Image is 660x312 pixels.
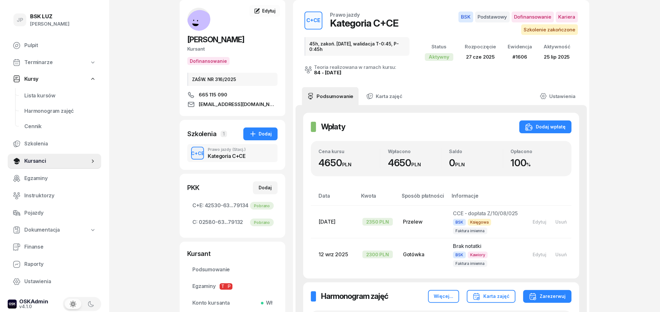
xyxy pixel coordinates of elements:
div: Edytuj [533,219,546,225]
span: C+E: [192,201,203,210]
img: logo-xs-dark@2x.png [8,300,17,308]
div: 25 lip 2025 [543,53,570,61]
a: Karta zajęć [361,87,407,105]
span: Faktura imienna [453,260,487,267]
button: C+CE [191,147,204,160]
div: Usuń [555,219,567,225]
div: Dodaj [249,130,272,138]
span: Faktura imienna [453,227,487,234]
h2: Wpłaty [321,122,345,132]
small: PLN [411,161,421,168]
small: % [526,161,531,168]
div: Karta zajęć [472,292,510,300]
span: 27 cze 2025 [466,54,495,60]
a: Kursy [8,72,101,86]
a: Terminarze [8,55,101,70]
span: Szkolenia [24,140,96,148]
h2: Harmonogram zajęć [321,291,388,301]
span: C: [192,218,197,226]
div: Saldo [449,149,503,154]
div: 2350 PLN [362,218,393,226]
button: BSKPodstawowyDofinansowanieKarieraSzkolenie zakończone [417,12,578,35]
button: Karta zajęć [467,290,515,303]
button: Dofinansowanie [187,57,229,65]
a: Podsumowanie [302,87,358,105]
button: Więcej... [428,290,459,303]
div: OSKAdmin [19,299,48,304]
span: 42530-63...79134 [192,201,272,210]
span: BSK [453,219,466,226]
div: Opłacono [511,149,564,154]
a: 84 - [DATE] [314,70,341,76]
a: EgzaminyTP [187,279,278,294]
a: Dokumentacja [8,223,101,237]
span: Egzaminy [192,282,272,291]
span: Podstawowy [475,12,510,22]
span: Ustawienia [24,277,96,286]
div: Kursant [187,45,278,53]
span: [DATE] [318,218,335,225]
a: C:02580-63...79132Pobrano [187,215,278,230]
span: 1 [221,131,227,137]
span: 02580-63...79132 [192,218,272,226]
button: Dodaj [253,181,278,194]
div: Aktywność [543,43,570,51]
span: Podsumowanie [192,266,272,274]
a: Finanse [8,239,101,255]
small: PLN [342,161,351,168]
div: C+CE [304,15,323,26]
a: Ustawienia [8,274,101,289]
span: BSK [453,251,466,258]
div: Ewidencja [508,43,532,51]
span: CCE - dopłata Z/10/08/025 [453,210,518,217]
th: Data [311,192,357,205]
div: Edytuj [533,252,546,257]
div: 2300 PLN [362,250,393,258]
div: Prawo jazdy [330,12,359,17]
span: 12 wrz 2025 [318,251,348,258]
div: v4.1.0 [19,304,48,309]
div: Aktywny [425,53,453,61]
span: #1606 [512,54,527,60]
div: Kategoria C+CE [208,153,246,159]
span: Egzaminy [24,174,96,183]
a: Egzaminy [8,171,101,186]
span: Pojazdy [24,209,96,217]
span: Konto kursanta [192,299,272,307]
button: C+CEPrawo jazdy(Stacj.)Kategoria C+CE [187,144,278,162]
div: Kategoria C+CE [330,17,398,29]
a: Cennik [19,119,101,134]
span: Pulpit [24,41,96,50]
div: BSK LUZ [30,14,69,19]
th: Kwota [357,192,398,205]
span: Kursy [24,75,38,83]
th: Sposób płatności [398,192,448,205]
a: Pulpit [8,38,101,53]
span: (Stacj.) [232,148,246,152]
span: 665 115 090 [199,91,227,99]
span: Kawiory [468,251,488,258]
div: Prawo jazdy [208,148,246,152]
div: 0 [449,157,503,169]
span: Instruktorzy [24,192,96,200]
div: C+CE [189,149,207,157]
div: ZAŚW. NR 316/2025 [187,73,278,86]
a: Ustawienia [535,87,580,105]
span: Cennik [24,122,96,131]
a: Szkolenia [8,136,101,152]
span: Wł [263,299,272,307]
span: Raporty [24,260,96,268]
div: Pobrano [250,218,274,226]
div: Dodaj [259,184,272,192]
div: 45h, zakoń. [DATE], walidacja T-0:45, P-0:45h [304,37,409,56]
span: Kariera [556,12,578,22]
span: Finanse [24,243,96,251]
a: Instruktorzy [8,188,101,203]
span: Harmonogram zajęć [24,107,96,115]
a: Podsumowanie [187,262,278,277]
span: Dokumentacja [24,226,60,234]
div: Usuń [555,252,567,257]
div: Teoria realizowana w ramach kursu: [314,65,396,70]
span: [PERSON_NAME] [187,35,244,44]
